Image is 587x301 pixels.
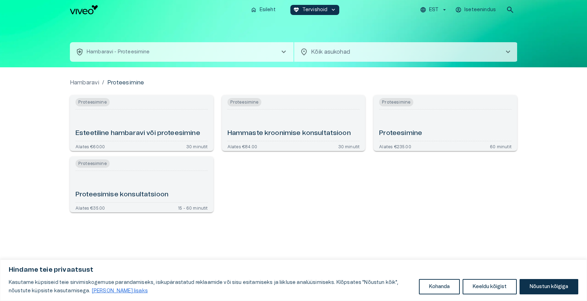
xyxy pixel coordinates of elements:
a: Navigate to homepage [70,5,245,14]
span: health_and_safety [75,48,84,56]
span: chevron_right [280,48,288,56]
p: Iseteenindus [464,6,496,14]
span: search [506,6,514,14]
p: Hindame teie privaatsust [9,266,578,274]
p: Kasutame küpsiseid teie sirvimiskogemuse parandamiseks, isikupärastatud reklaamide või sisu esita... [9,278,414,295]
span: Proteesimine [75,159,110,168]
span: Help [36,6,46,11]
p: Esileht [260,6,276,14]
span: location_on [300,48,308,56]
h6: Hammaste kroonimise konsultatsioon [227,129,351,138]
p: 30 minutit [338,144,360,148]
button: ecg_heartTervishoidkeyboard_arrow_down [290,5,340,15]
span: keyboard_arrow_down [330,7,336,13]
a: Open service booking details [374,95,517,151]
p: Alates €235.00 [379,144,411,148]
button: EST [419,5,449,15]
h6: Proteesimise konsultatsioon [75,190,168,200]
a: Open service booking details [70,157,213,212]
h6: Esteetiline hambaravi või proteesimine [75,129,200,138]
a: Open service booking details [70,95,213,151]
p: Hambaravi - Proteesimine [87,48,150,56]
p: Alates €84.00 [227,144,257,148]
a: Open service booking details [222,95,365,151]
a: Hambaravi [70,78,99,87]
p: 15 - 60 minutit [178,205,208,210]
p: / [102,78,104,87]
p: Alates €35.00 [75,205,105,210]
span: Proteesimine [227,98,262,106]
img: Viveo logo [70,5,98,14]
span: Proteesimine [379,98,413,106]
span: Proteesimine [75,98,110,106]
p: EST [429,6,439,14]
a: Loe lisaks [92,288,148,294]
button: Keeldu kõigist [463,279,517,294]
button: Nõustun kõigiga [520,279,578,294]
button: health_and_safetyHambaravi - Proteesiminechevron_right [70,42,293,62]
button: open search modal [503,3,517,17]
p: 60 minutit [490,144,512,148]
h6: Proteesimine [379,129,422,138]
button: Iseteenindus [454,5,498,15]
p: Kõik asukohad [311,48,493,56]
span: chevron_right [504,48,512,56]
button: homeEsileht [248,5,279,15]
p: Proteesimine [107,78,144,87]
button: Kohanda [419,279,460,294]
p: Tervishoid [302,6,328,14]
span: home [251,7,257,13]
p: Alates €60.00 [75,144,105,148]
span: ecg_heart [293,7,299,13]
p: 30 minutit [186,144,208,148]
